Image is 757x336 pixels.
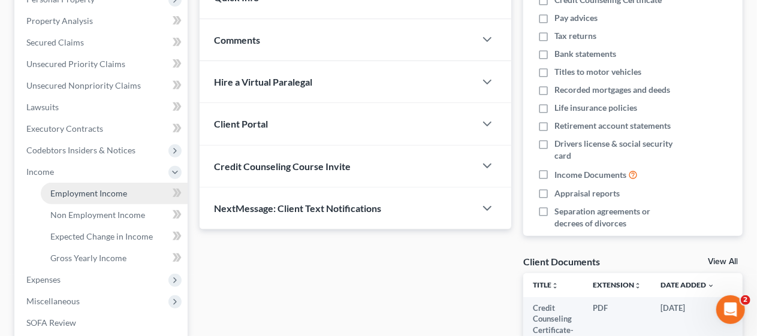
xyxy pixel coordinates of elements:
[708,258,738,266] a: View All
[26,274,61,284] span: Expenses
[554,120,671,132] span: Retirement account statements
[554,48,616,60] span: Bank statements
[26,16,93,26] span: Property Analysis
[741,295,750,305] span: 2
[50,188,127,198] span: Employment Income
[50,231,153,241] span: Expected Change in Income
[554,66,641,78] span: Titles to motor vehicles
[551,282,559,289] i: unfold_more
[214,202,381,214] span: NextMessage: Client Text Notifications
[661,280,714,289] a: Date Added expand_more
[17,96,188,118] a: Lawsuits
[214,76,312,87] span: Hire a Virtual Paralegal
[50,253,126,263] span: Gross Yearly Income
[554,12,598,24] span: Pay advices
[523,255,600,268] div: Client Documents
[716,295,745,324] iframe: Intercom live chat
[26,37,84,47] span: Secured Claims
[554,187,620,199] span: Appraisal reports
[17,118,188,140] a: Executory Contracts
[26,59,125,69] span: Unsecured Priority Claims
[26,102,59,112] span: Lawsuits
[26,145,135,155] span: Codebtors Insiders & Notices
[17,53,188,75] a: Unsecured Priority Claims
[554,30,596,42] span: Tax returns
[214,118,268,129] span: Client Portal
[17,312,188,334] a: SOFA Review
[214,161,351,172] span: Credit Counseling Course Invite
[214,34,260,46] span: Comments
[26,80,141,90] span: Unsecured Nonpriority Claims
[41,226,188,247] a: Expected Change in Income
[41,183,188,204] a: Employment Income
[17,75,188,96] a: Unsecured Nonpriority Claims
[26,317,76,328] span: SOFA Review
[17,10,188,32] a: Property Analysis
[26,167,54,177] span: Income
[554,205,677,229] span: Separation agreements or decrees of divorces
[41,204,188,226] a: Non Employment Income
[554,138,677,162] span: Drivers license & social security card
[50,210,145,220] span: Non Employment Income
[533,280,559,289] a: Titleunfold_more
[593,280,641,289] a: Extensionunfold_more
[26,123,103,134] span: Executory Contracts
[17,32,188,53] a: Secured Claims
[554,102,637,114] span: Life insurance policies
[707,282,714,289] i: expand_more
[41,247,188,269] a: Gross Yearly Income
[634,282,641,289] i: unfold_more
[554,169,626,181] span: Income Documents
[26,296,80,306] span: Miscellaneous
[554,84,670,96] span: Recorded mortgages and deeds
